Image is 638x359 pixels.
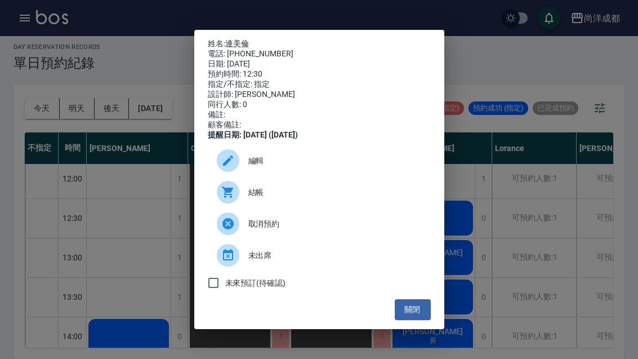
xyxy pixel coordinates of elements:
div: 編輯 [208,145,431,176]
div: 日期: [DATE] [208,59,431,69]
div: 電話: [PHONE_NUMBER] [208,49,431,59]
span: 編輯 [248,155,422,167]
div: 取消預約 [208,208,431,240]
a: 連美倫 [225,39,249,48]
span: 未出席 [248,250,422,262]
button: 關閉 [395,299,431,320]
span: 結帳 [248,187,422,198]
a: 結帳 [208,176,431,208]
div: 指定/不指定: 指定 [208,79,431,90]
span: 取消預約 [248,218,422,230]
div: 未出席 [208,240,431,271]
div: 顧客備註: [208,120,431,130]
div: 提醒日期: [DATE] ([DATE]) [208,130,431,140]
div: 預約時間: 12:30 [208,69,431,79]
div: 備註: [208,110,431,120]
div: 設計師: [PERSON_NAME] [208,90,431,100]
span: 未來預訂(待確認) [225,277,286,289]
p: 姓名: [208,39,431,49]
div: 同行人數: 0 [208,100,431,110]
